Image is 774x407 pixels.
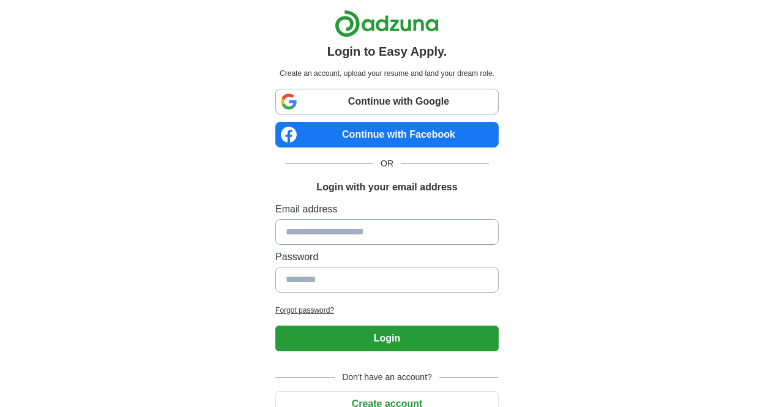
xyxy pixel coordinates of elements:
h1: Login to Easy Apply. [327,42,447,61]
a: Continue with Google [275,89,499,114]
span: Don't have an account? [335,371,439,384]
label: Email address [275,202,499,217]
button: Login [275,326,499,351]
span: OR [373,157,401,170]
h1: Login with your email address [316,180,457,195]
a: Forgot password? [275,305,499,316]
p: Create an account, upload your resume and land your dream role. [278,68,496,79]
label: Password [275,250,499,264]
img: Adzuna logo [335,10,439,37]
a: Continue with Facebook [275,122,499,147]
